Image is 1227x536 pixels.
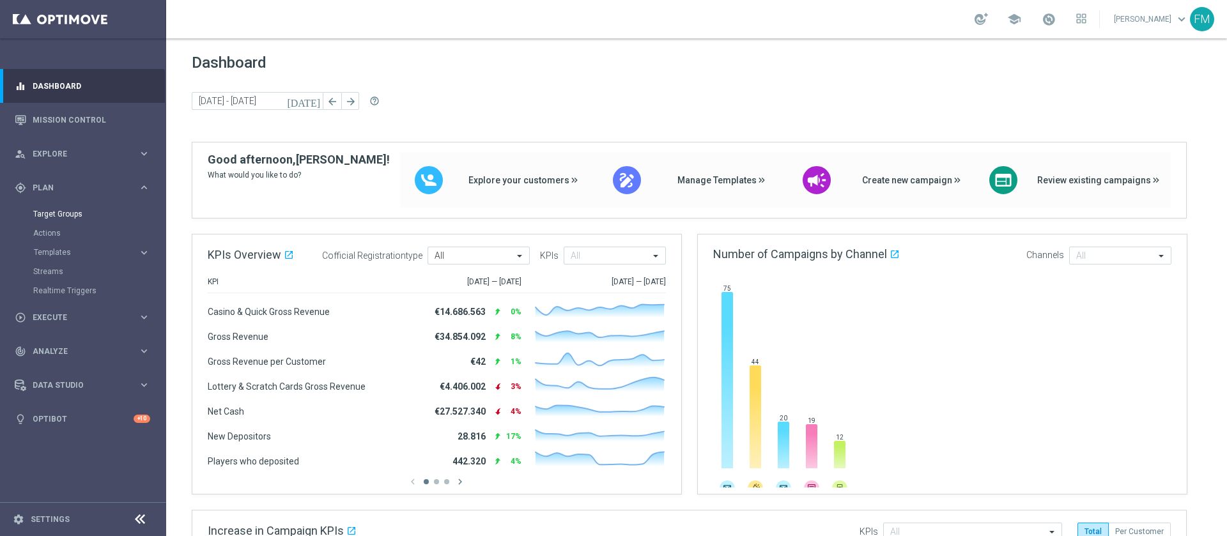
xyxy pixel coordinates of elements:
button: Mission Control [14,115,151,125]
div: Target Groups [33,204,165,224]
span: school [1007,12,1021,26]
a: Settings [31,516,70,523]
div: Analyze [15,346,138,357]
span: Execute [33,314,138,321]
div: FM [1190,7,1214,31]
a: Streams [33,266,133,277]
a: Actions [33,228,133,238]
div: Data Studio [15,379,138,391]
a: [PERSON_NAME]keyboard_arrow_down [1113,10,1190,29]
div: Mission Control [15,103,150,137]
div: Explore [15,148,138,160]
i: keyboard_arrow_right [138,181,150,194]
i: lightbulb [15,413,26,425]
i: person_search [15,148,26,160]
div: Optibot [15,402,150,436]
i: keyboard_arrow_right [138,311,150,323]
div: Execute [15,312,138,323]
i: play_circle_outline [15,312,26,323]
i: keyboard_arrow_right [138,379,150,391]
div: Realtime Triggers [33,281,165,300]
div: Templates [33,243,165,262]
div: +10 [134,415,150,423]
div: Streams [33,262,165,281]
i: keyboard_arrow_right [138,345,150,357]
span: Explore [33,150,138,158]
i: equalizer [15,80,26,92]
button: Data Studio keyboard_arrow_right [14,380,151,390]
div: Actions [33,224,165,243]
a: Dashboard [33,69,150,103]
button: person_search Explore keyboard_arrow_right [14,149,151,159]
i: keyboard_arrow_right [138,148,150,160]
button: Templates keyboard_arrow_right [33,247,151,257]
button: lightbulb Optibot +10 [14,414,151,424]
span: Plan [33,184,138,192]
i: gps_fixed [15,182,26,194]
a: Target Groups [33,209,133,219]
button: equalizer Dashboard [14,81,151,91]
button: play_circle_outline Execute keyboard_arrow_right [14,312,151,323]
a: Mission Control [33,103,150,137]
a: Realtime Triggers [33,286,133,296]
i: track_changes [15,346,26,357]
div: Templates [34,249,138,256]
a: Optibot [33,402,134,436]
span: Analyze [33,348,138,355]
span: keyboard_arrow_down [1175,12,1189,26]
span: Templates [34,249,125,256]
div: Dashboard [15,69,150,103]
button: gps_fixed Plan keyboard_arrow_right [14,183,151,193]
span: Data Studio [33,381,138,389]
i: keyboard_arrow_right [138,247,150,259]
i: settings [13,514,24,525]
button: track_changes Analyze keyboard_arrow_right [14,346,151,356]
div: Plan [15,182,138,194]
